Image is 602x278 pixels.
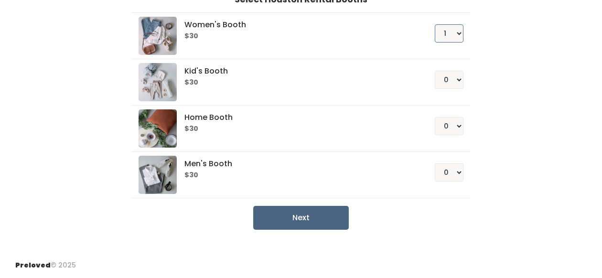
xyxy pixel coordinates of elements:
[184,160,411,168] h5: Men's Booth
[184,32,411,40] h6: $30
[139,109,177,148] img: preloved logo
[184,113,411,122] h5: Home Booth
[184,79,411,86] h6: $30
[253,206,349,230] button: Next
[139,156,177,194] img: preloved logo
[184,67,411,75] h5: Kid's Booth
[184,21,411,29] h5: Women's Booth
[139,17,177,55] img: preloved logo
[139,63,177,101] img: preloved logo
[15,260,51,270] span: Preloved
[184,125,411,133] h6: $30
[15,253,76,270] div: © 2025
[184,171,411,179] h6: $30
